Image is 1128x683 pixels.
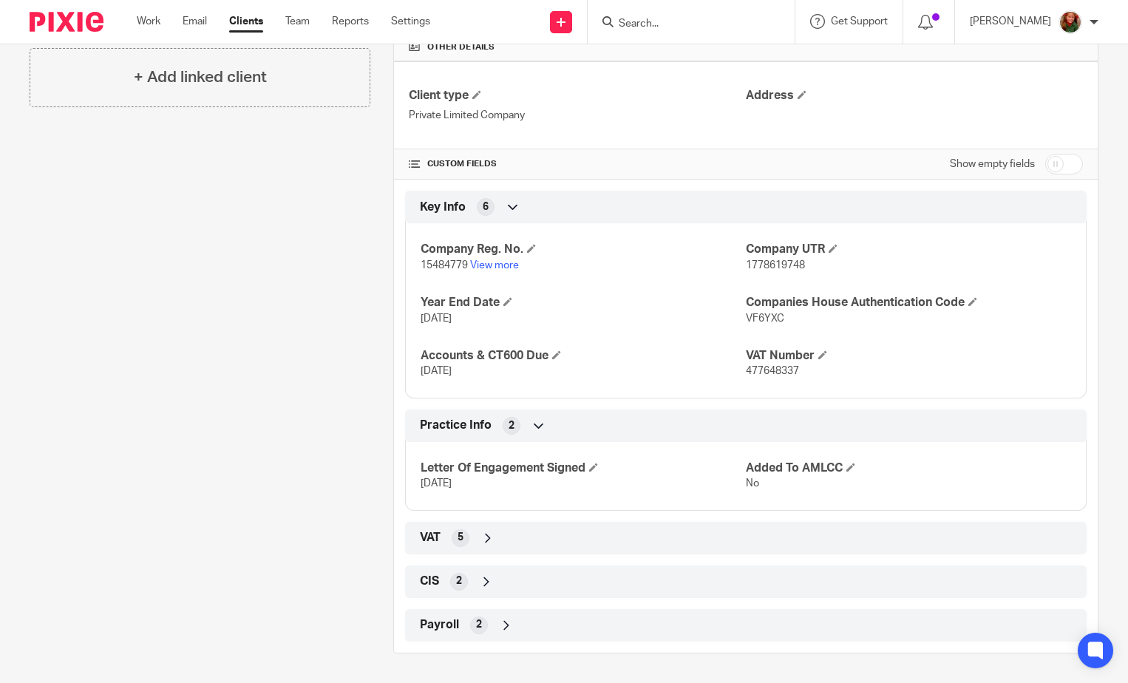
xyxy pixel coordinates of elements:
[421,461,746,476] h4: Letter Of Engagement Signed
[420,530,441,546] span: VAT
[950,157,1035,171] label: Show empty fields
[831,16,888,27] span: Get Support
[183,14,207,29] a: Email
[509,418,514,433] span: 2
[420,574,439,589] span: CIS
[427,41,495,53] span: Other details
[421,348,746,364] h4: Accounts & CT600 Due
[746,348,1071,364] h4: VAT Number
[229,14,263,29] a: Clients
[476,617,482,632] span: 2
[420,418,492,433] span: Practice Info
[134,66,267,89] h4: + Add linked client
[483,200,489,214] span: 6
[409,88,746,103] h4: Client type
[456,574,462,588] span: 2
[391,14,430,29] a: Settings
[421,260,468,271] span: 15484779
[970,14,1051,29] p: [PERSON_NAME]
[421,478,452,489] span: [DATE]
[409,108,746,123] p: Private Limited Company
[746,242,1071,257] h4: Company UTR
[285,14,310,29] a: Team
[746,260,805,271] span: 1778619748
[421,295,746,310] h4: Year End Date
[470,260,519,271] a: View more
[1059,10,1082,34] img: sallycropped.JPG
[746,295,1071,310] h4: Companies House Authentication Code
[30,12,103,32] img: Pixie
[420,200,466,215] span: Key Info
[420,617,459,633] span: Payroll
[746,478,759,489] span: No
[421,242,746,257] h4: Company Reg. No.
[409,158,746,170] h4: CUSTOM FIELDS
[137,14,160,29] a: Work
[746,88,1083,103] h4: Address
[746,461,1071,476] h4: Added To AMLCC
[458,530,463,545] span: 5
[421,366,452,376] span: [DATE]
[746,313,784,324] span: VF6YXC
[617,18,750,31] input: Search
[332,14,369,29] a: Reports
[746,366,799,376] span: 477648337
[421,313,452,324] span: [DATE]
